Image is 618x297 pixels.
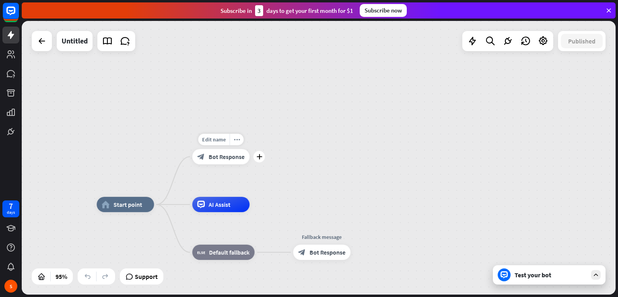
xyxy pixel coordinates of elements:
span: Bot Response [310,248,346,256]
i: block_fallback [197,248,205,256]
i: more_horiz [234,136,240,142]
div: 3 [255,5,263,16]
i: block_bot_response [197,153,205,161]
div: Test your bot [515,271,587,279]
div: days [7,210,15,215]
a: 7 days [2,200,19,217]
div: Subscribe in days to get your first month for $1 [220,5,353,16]
div: Subscribe now [360,4,407,17]
div: Fallback message [287,233,356,241]
span: Support [135,270,158,283]
i: block_bot_response [298,248,306,256]
button: Open LiveChat chat widget [6,3,31,27]
span: Bot Response [209,153,245,161]
div: 7 [9,202,13,210]
span: Edit name [202,136,226,143]
i: home_2 [102,201,110,208]
div: 95% [53,270,70,283]
div: Untitled [62,31,88,51]
button: Published [561,34,603,48]
span: Start point [113,201,142,208]
span: AI Assist [209,201,231,208]
div: S [4,280,17,293]
i: plus [256,154,262,159]
span: Default fallback [209,248,250,256]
